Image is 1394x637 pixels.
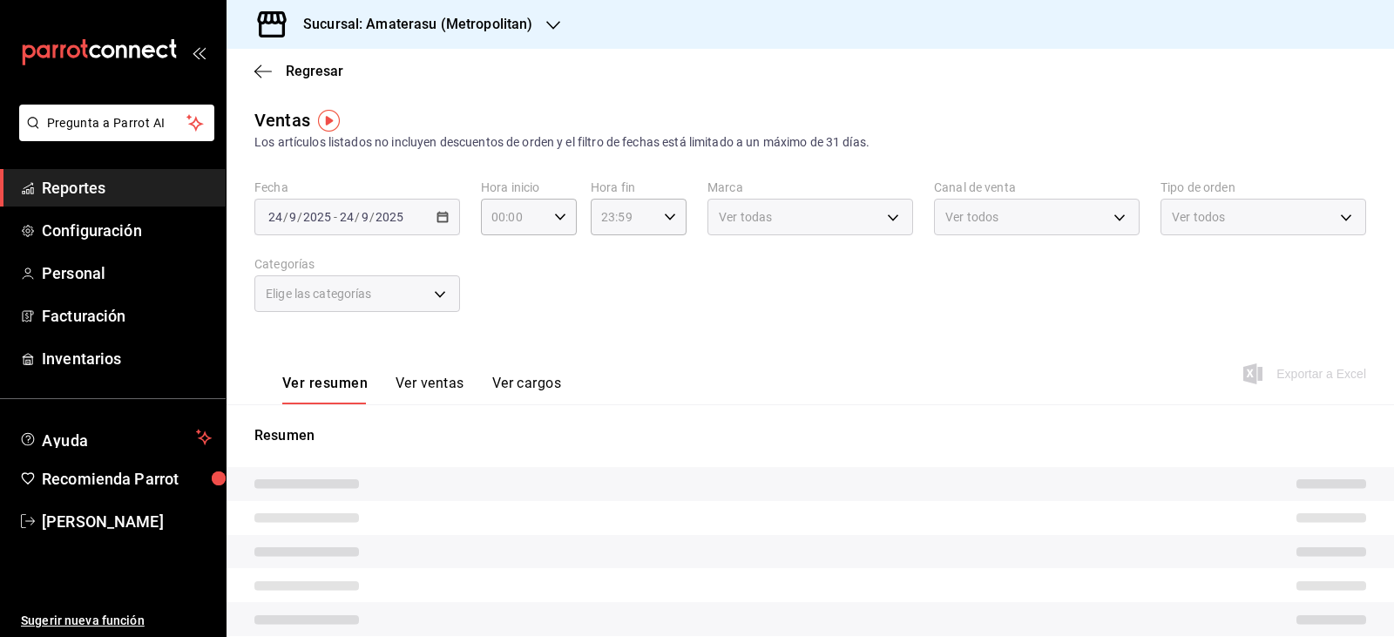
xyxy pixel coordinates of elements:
[42,304,212,328] span: Facturación
[12,126,214,145] a: Pregunta a Parrot AI
[19,105,214,141] button: Pregunta a Parrot AI
[719,208,772,226] span: Ver todas
[934,181,1140,193] label: Canal de venta
[42,261,212,285] span: Personal
[42,219,212,242] span: Configuración
[591,181,687,193] label: Hora fin
[283,210,288,224] span: /
[945,208,998,226] span: Ver todos
[707,181,913,193] label: Marca
[318,110,340,132] img: Tooltip marker
[288,210,297,224] input: --
[375,210,404,224] input: ----
[492,375,562,404] button: Ver cargos
[396,375,464,404] button: Ver ventas
[1172,208,1225,226] span: Ver todos
[42,347,212,370] span: Inventarios
[254,133,1366,152] div: Los artículos listados no incluyen descuentos de orden y el filtro de fechas está limitado a un m...
[282,375,368,404] button: Ver resumen
[361,210,369,224] input: --
[289,14,532,35] h3: Sucursal: Amaterasu (Metropolitan)
[282,375,561,404] div: navigation tabs
[21,612,212,630] span: Sugerir nueva función
[42,176,212,200] span: Reportes
[254,425,1366,446] p: Resumen
[297,210,302,224] span: /
[42,427,189,448] span: Ayuda
[286,63,343,79] span: Regresar
[1161,181,1366,193] label: Tipo de orden
[339,210,355,224] input: --
[254,63,343,79] button: Regresar
[254,258,460,270] label: Categorías
[42,467,212,491] span: Recomienda Parrot
[267,210,283,224] input: --
[481,181,577,193] label: Hora inicio
[302,210,332,224] input: ----
[47,114,187,132] span: Pregunta a Parrot AI
[42,510,212,533] span: [PERSON_NAME]
[334,210,337,224] span: -
[369,210,375,224] span: /
[266,285,372,302] span: Elige las categorías
[192,45,206,59] button: open_drawer_menu
[355,210,360,224] span: /
[254,181,460,193] label: Fecha
[254,107,310,133] div: Ventas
